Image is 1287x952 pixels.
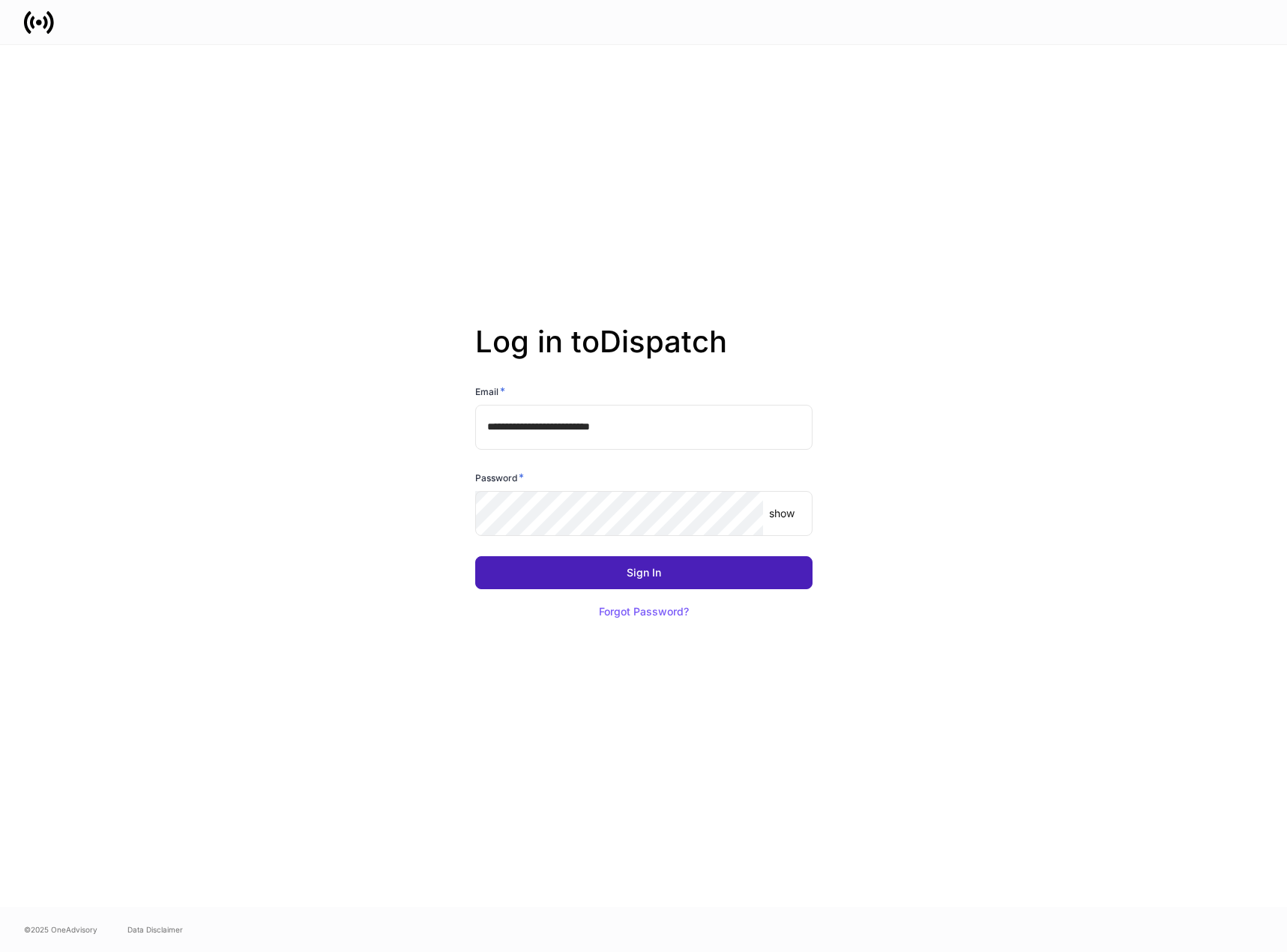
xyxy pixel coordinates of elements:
p: show [769,506,795,521]
div: Forgot Password? [599,606,689,617]
button: Sign In [475,556,813,589]
div: Sign In [627,567,661,578]
h6: Email [475,384,505,399]
h6: Password [475,470,524,485]
button: Forgot Password? [580,595,708,628]
h2: Log in to Dispatch [475,324,813,384]
span: © 2025 OneAdvisory [24,924,97,936]
a: Data Disclaimer [127,924,183,936]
